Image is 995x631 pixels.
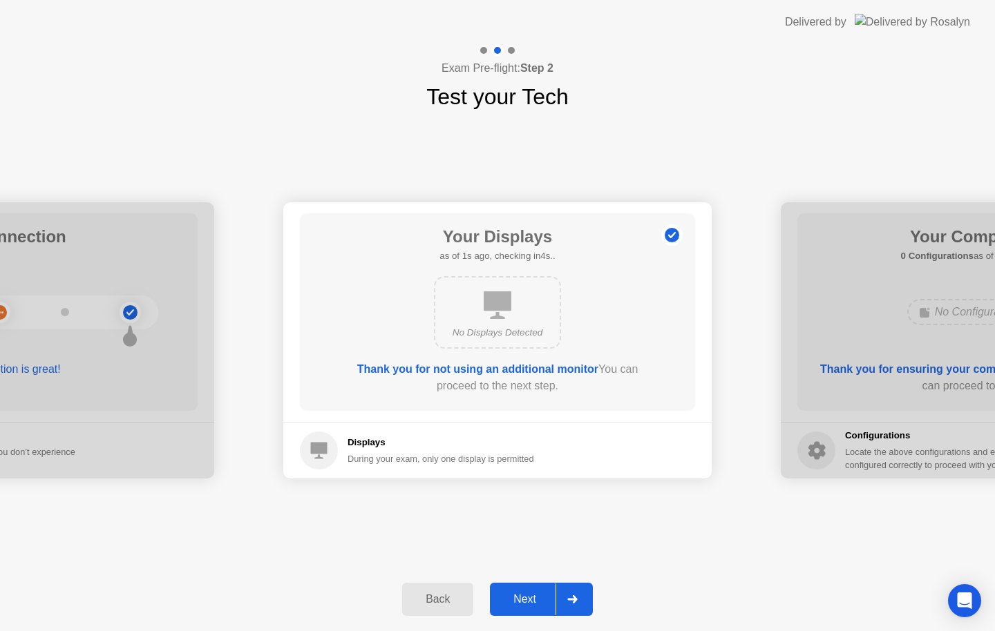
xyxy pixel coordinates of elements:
[442,60,553,77] h4: Exam Pre-flight:
[855,14,970,30] img: Delivered by Rosalyn
[948,584,981,617] div: Open Intercom Messenger
[348,436,534,449] h5: Displays
[357,363,598,375] b: Thank you for not using an additional monitor
[446,326,549,340] div: No Displays Detected
[520,62,553,74] b: Step 2
[339,361,656,394] div: You can proceed to the next step.
[494,593,556,605] div: Next
[785,14,846,30] div: Delivered by
[406,593,469,605] div: Back
[439,224,555,249] h1: Your Displays
[348,452,534,465] div: During your exam, only one display is permitted
[490,583,593,616] button: Next
[426,80,569,113] h1: Test your Tech
[439,249,555,263] h5: as of 1s ago, checking in4s..
[402,583,473,616] button: Back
